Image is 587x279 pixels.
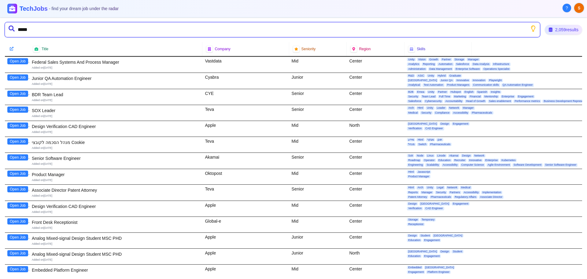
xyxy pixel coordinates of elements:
[420,218,436,221] span: Temporary
[428,67,453,71] span: Data Management
[407,138,415,141] span: מידע
[436,138,443,141] span: תוכן
[452,202,470,205] span: Engagement
[407,223,425,226] span: Receptionist
[437,62,454,66] span: Automation
[483,95,499,98] span: Mentorship
[407,239,422,242] span: Education
[454,67,481,71] span: Enterprise Software
[202,169,289,185] div: Oktopost
[7,123,28,129] button: Open Job
[407,111,419,115] span: Medical
[407,95,419,98] span: Security
[545,25,582,35] div: 2,059 results
[407,143,416,146] span: מנהל
[463,191,480,194] span: Accessibility
[202,137,289,153] div: Teva
[452,250,463,253] span: Student
[32,92,200,98] div: BDR Team Lead
[417,58,427,61] span: Vision
[421,95,437,98] span: Team Lead
[289,185,347,201] div: Senior
[407,74,415,77] span: R&D
[407,207,423,210] span: Verification
[563,4,571,12] button: About Techjobs
[202,249,289,264] div: Apple
[448,74,462,77] span: Graduate
[430,195,452,199] span: Pharmaceuticals
[407,234,418,237] span: Design
[416,186,425,189] span: Arch
[428,58,439,61] span: Growth
[566,5,568,11] span: ?
[455,62,471,66] span: Salesforce
[7,58,28,64] button: Open Job
[467,58,480,61] span: Manager
[32,210,200,214] div: Added on [DATE]
[32,267,200,273] div: Embedded Platform Engineer
[437,74,447,77] span: Hybrid
[202,217,289,232] div: Global-e
[436,154,447,157] span: Linode
[423,159,436,162] span: Operator
[427,90,436,94] span: Unity
[347,153,404,169] div: Center
[492,62,511,66] span: Infrastructure
[423,254,441,258] span: Engagement
[32,178,200,182] div: Added on [DATE]
[202,185,289,201] div: Teva
[347,73,404,89] div: Center
[347,233,404,248] div: Center
[500,159,517,162] span: Kubernetes
[32,59,200,65] div: Federal Sales Systems And Process Manager
[407,254,422,258] span: Education
[437,159,452,162] span: Education
[347,137,404,153] div: Center
[448,154,460,157] span: Akamai
[488,79,503,82] span: Playwright
[407,175,430,178] span: Product Manager
[407,195,428,199] span: Patent Attorney
[423,239,441,242] span: Engagement
[425,163,440,167] span: Scalability
[419,234,431,237] span: Student
[426,106,434,110] span: Unity
[202,73,289,89] div: Cyabra
[407,90,415,94] span: B2B
[444,100,464,103] span: Accountability
[347,57,404,73] div: Center
[574,3,584,13] img: User avatar
[488,100,512,103] span: Sales enablement
[32,235,200,241] div: Analog Mixed-signal Design Student MSC PHD
[407,154,414,157] span: Solr
[32,114,200,118] div: Added on [DATE]
[289,105,347,121] div: Senior
[347,185,404,201] div: Center
[448,106,460,110] span: Network
[426,154,435,157] span: Linux
[407,67,427,71] span: Administration
[415,154,425,157] span: Node
[301,47,316,51] span: Seniority
[32,219,200,225] div: Front Desk Receptionist
[289,57,347,73] div: Mid
[289,137,347,153] div: Mid
[436,186,445,189] span: Legal
[407,83,421,87] span: Analytical
[289,169,347,185] div: Mid
[417,47,425,51] span: Skills
[32,172,200,178] div: Product Manager
[416,170,431,174] span: Javascript
[32,130,200,134] div: Added on [DATE]
[455,79,470,82] span: Innovative
[438,95,452,98] span: Full Time
[426,74,435,77] span: Unity
[202,201,289,217] div: Apple
[453,58,466,61] span: Storage
[32,203,200,209] div: Design Verification CAD Engineer
[359,47,371,51] span: Region
[407,266,423,269] span: Embedded
[202,233,289,248] div: Apple
[289,153,347,169] div: Senior
[407,170,415,174] span: Html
